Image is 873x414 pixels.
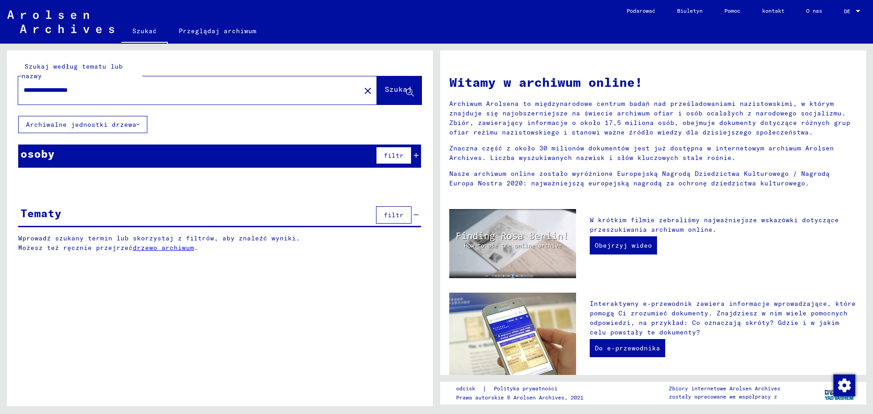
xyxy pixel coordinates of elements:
font: | [482,384,487,393]
a: drzewo archiwum [133,244,194,252]
font: Witamy w archiwum online! [449,74,642,90]
font: DE [844,8,850,15]
font: filtr [384,151,404,160]
font: Archiwalne jednostki drzewa [26,120,136,129]
font: Interaktywny e-przewodnik zawiera informacje wprowadzające, które pomogą Ci zrozumieć dokumenty. ... [590,299,856,336]
font: Szukaj [385,85,412,94]
font: filtr [384,211,404,219]
img: Zmiana zgody [833,374,855,396]
div: Zmiana zgody [833,374,855,396]
font: . [194,244,198,252]
font: Nasze archiwum online zostało wyróżnione Europejską Nagrodą Dziedzictwa Kulturowego / Nagrodą Eur... [449,170,830,187]
font: Tematy [20,206,61,220]
font: Szukać [132,27,157,35]
a: odcisk [456,384,482,394]
font: Prawa autorskie © Arolsen Archives, 2021 [456,394,583,401]
img: yv_logo.png [823,381,857,404]
mat-icon: close [362,85,373,96]
font: Wprowadź szukany termin lub skorzystaj z filtrów, aby znaleźć wyniki. [18,234,300,242]
font: Archiwum Arolsena to międzynarodowe centrum badań nad prześladowaniami nazistowskimi, w którym zn... [449,100,850,136]
img: eguide.jpg [449,293,576,377]
font: Zbiory internetowe Arolsen Archives [669,385,780,392]
a: Szukać [121,20,168,44]
font: Obejrzyj wideo [595,241,652,249]
button: Jasne [359,81,377,100]
font: O nas [806,7,822,14]
button: Archiwalne jednostki drzewa [18,116,147,133]
font: Możesz też ręcznie przejrzeć [18,244,133,252]
button: Szukaj [377,76,421,105]
font: odcisk [456,385,475,392]
button: filtr [376,206,411,224]
font: Podarować [627,7,655,14]
font: Biuletyn [677,7,702,14]
a: Obejrzyj wideo [590,236,657,254]
font: Polityka prywatności [494,385,557,392]
font: zostały opracowane we współpracy z [669,393,777,400]
font: Do e-przewodnika [595,344,660,352]
font: W krótkim filmie zebraliśmy najważniejsze wskazówki dotyczące przeszukiwania archiwum online. [590,216,839,234]
font: osoby [20,147,55,160]
img: video.jpg [449,209,576,278]
font: Szukaj według tematu lub nazwy [21,62,123,80]
font: kontakt [762,7,784,14]
font: Pomoc [724,7,740,14]
img: Arolsen_neg.svg [7,10,114,33]
font: Przeglądaj archiwum [179,27,256,35]
a: Przeglądaj archiwum [168,20,267,42]
a: Do e-przewodnika [590,339,665,357]
font: Znaczna część z około 30 milionów dokumentów jest już dostępna w internetowym archiwum Arolsen Ar... [449,144,834,162]
button: filtr [376,147,411,164]
a: Polityka prywatności [487,384,568,394]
